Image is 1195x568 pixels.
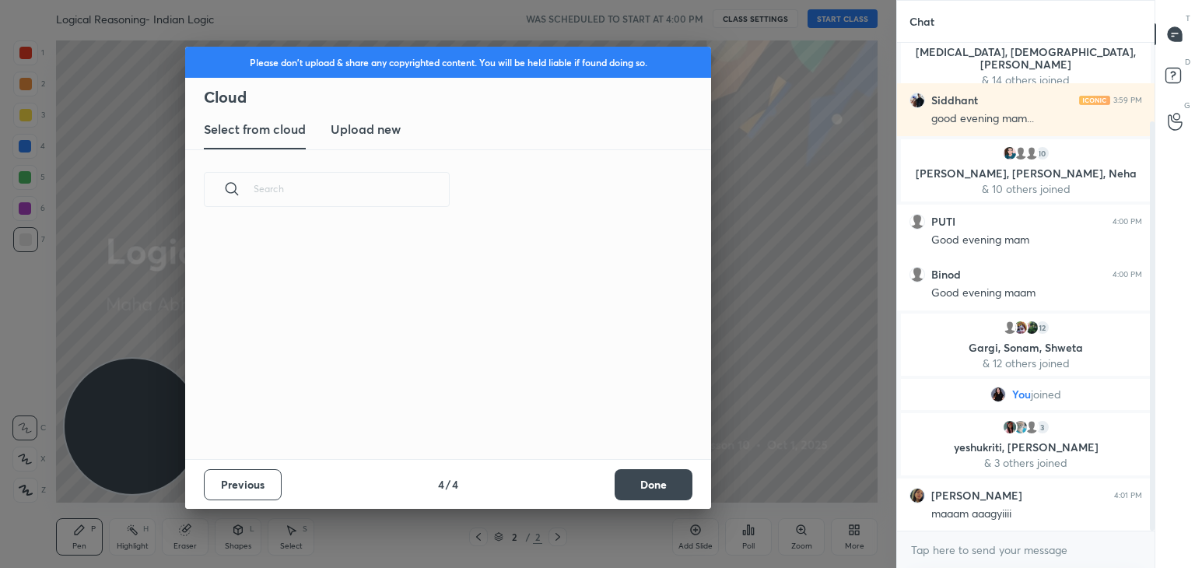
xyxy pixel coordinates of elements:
p: yeshukriti, [PERSON_NAME] [910,441,1141,454]
span: You [1012,388,1031,401]
div: 4:01 PM [1114,491,1142,500]
img: default.png [1024,146,1039,161]
p: D [1185,56,1190,68]
h6: Siddhant [931,93,978,107]
div: 3:59 PM [1113,96,1142,105]
img: c36fed8be6f1468bba8a81ad77bbaf31.jpg [990,387,1006,402]
div: grid [185,225,692,459]
h6: [PERSON_NAME] [931,489,1022,503]
h3: Select from cloud [204,120,306,138]
img: f6a2fb8d04b74c9c8b63cfedc128a6de.jpg [909,93,925,108]
img: default.png [909,267,925,282]
div: 4:00 PM [1113,270,1142,279]
button: Previous [204,469,282,500]
div: 12 [1035,320,1050,335]
h4: 4 [452,476,458,493]
img: default.png [1002,320,1018,335]
div: good evening mam... [931,111,1142,127]
div: Good evening maam [931,286,1142,301]
p: Chat [897,1,947,42]
img: 23a50f1430b141fb91626b6204685532.jpg [1013,320,1029,335]
div: grid [897,43,1155,531]
img: 17f0f294481a4a5ab01adbf89aed175c.jpg [1002,419,1018,435]
img: iconic-light.a09c19a4.png [1079,96,1110,105]
img: default.png [1024,419,1039,435]
div: Good evening mam [931,233,1142,248]
input: Search [254,156,450,222]
img: 8ca4447db7ad415c9affb29ba32876cd.13890859_ [1024,320,1039,335]
div: maaam aaagyiiii [931,507,1142,522]
button: Done [615,469,692,500]
img: default.png [1013,146,1029,161]
p: & 10 others joined [910,183,1141,195]
span: joined [1031,388,1061,401]
p: [MEDICAL_DATA], [DEMOGRAPHIC_DATA], [PERSON_NAME] [910,46,1141,71]
p: & 12 others joined [910,357,1141,370]
p: & 14 others joined [910,74,1141,86]
h6: Binod [931,268,961,282]
div: 4:00 PM [1113,217,1142,226]
div: 3 [1035,419,1050,435]
p: & 3 others joined [910,457,1141,469]
div: Please don't upload & share any copyrighted content. You will be held liable if found doing so. [185,47,711,78]
img: default.png [909,214,925,230]
h4: / [446,476,450,493]
h3: Upload new [331,120,401,138]
h2: Cloud [204,87,711,107]
img: c8233c1ed7b44dd88afc5658d0e68bbe.jpg [909,488,925,503]
p: T [1186,12,1190,24]
p: G [1184,100,1190,111]
p: Gargi, Sonam, Shweta [910,342,1141,354]
h6: PUTI [931,215,955,229]
h4: 4 [438,476,444,493]
img: 641ad5dff3d3473a8cccc28dd09223c8.jpg [1013,419,1029,435]
p: [PERSON_NAME], [PERSON_NAME], Neha [910,167,1141,180]
img: 70fffcb3baed41bf9db93d5ec2ebc79e.jpg [1002,146,1018,161]
div: 10 [1035,146,1050,161]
